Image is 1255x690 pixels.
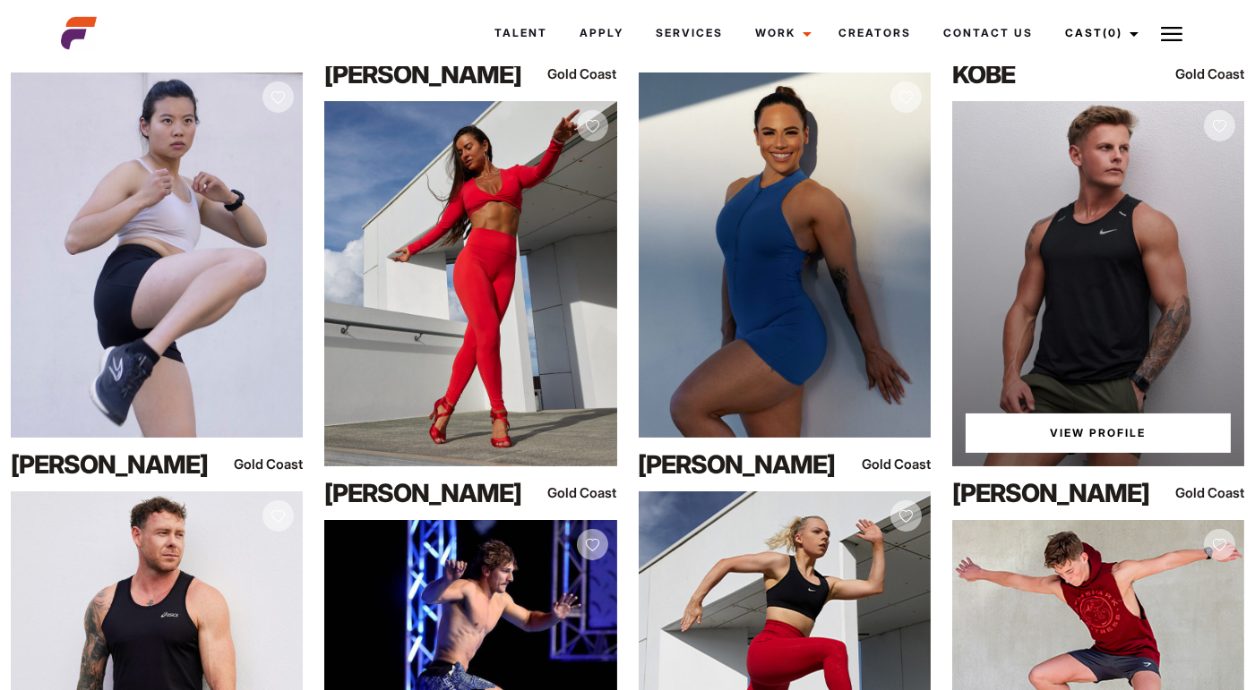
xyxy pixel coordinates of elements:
[529,481,617,504] div: Gold Coast
[563,9,640,57] a: Apply
[1103,26,1122,39] span: (0)
[739,9,822,57] a: Work
[843,453,931,475] div: Gold Coast
[324,56,500,92] div: [PERSON_NAME]
[966,413,1231,453] a: View Doug'sProfile
[640,9,739,57] a: Services
[215,453,303,475] div: Gold Coast
[639,447,814,482] div: [PERSON_NAME]
[1161,23,1182,45] img: Burger icon
[1049,9,1149,57] a: Cast(0)
[952,475,1128,511] div: [PERSON_NAME]
[478,9,563,57] a: Talent
[1156,63,1244,85] div: Gold Coast
[952,56,1128,92] div: Kobe
[822,9,927,57] a: Creators
[11,447,186,482] div: [PERSON_NAME]
[1156,481,1244,504] div: Gold Coast
[529,63,617,85] div: Gold Coast
[61,15,97,51] img: cropped-aefm-brand-fav-22-square.png
[927,9,1049,57] a: Contact Us
[324,475,500,511] div: [PERSON_NAME]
